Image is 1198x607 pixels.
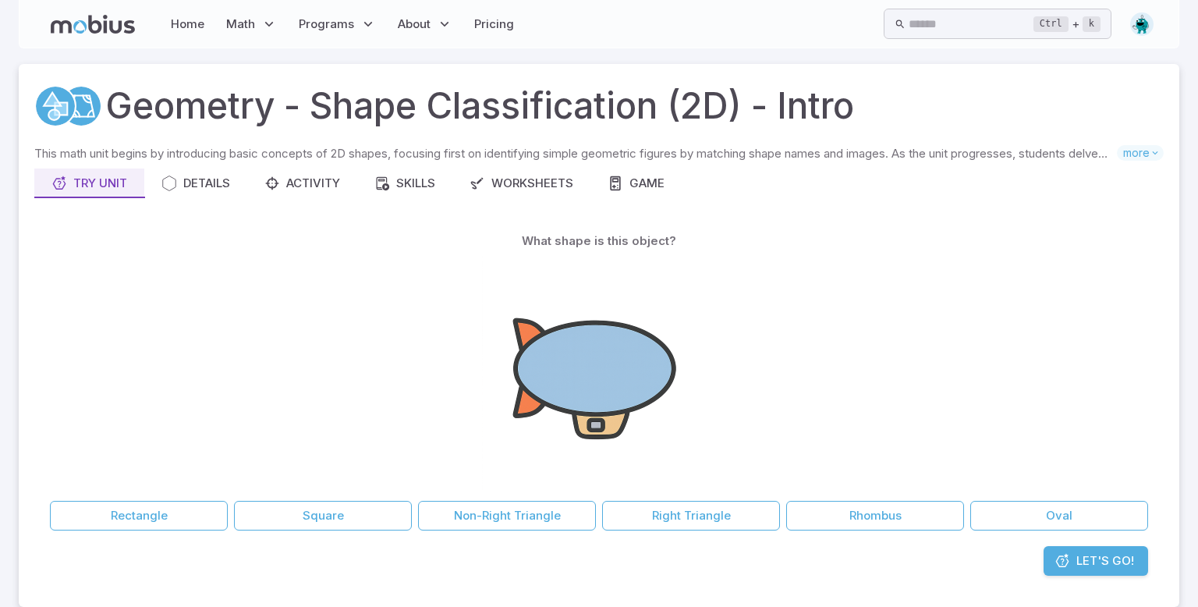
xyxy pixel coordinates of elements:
span: About [398,16,431,33]
a: Pricing [470,6,519,42]
div: Worksheets [470,175,573,192]
div: + [1033,15,1101,34]
button: Rectangle [50,501,228,531]
div: Details [161,175,230,192]
kbd: Ctrl [1033,16,1069,32]
button: Oval [970,501,1148,531]
a: Shapes and Angles [60,85,102,127]
img: octagon.svg [1130,12,1154,36]
p: This math unit begins by introducing basic concepts of 2D shapes, focusing first on identifying s... [34,145,1117,162]
button: Square [234,501,412,531]
span: Let's Go! [1076,552,1134,570]
div: Game [608,175,665,192]
span: Programs [299,16,354,33]
div: Activity [264,175,340,192]
button: Rhombus [786,501,964,531]
a: Geometry 2D [34,85,76,127]
button: Non-Right Triangle [418,501,596,531]
div: Try Unit [51,175,127,192]
h1: Geometry - Shape Classification (2D) - Intro [105,80,854,133]
p: What shape is this object? [522,233,676,250]
a: Home [166,6,209,42]
kbd: k [1083,16,1101,32]
button: Right Triangle [602,501,780,531]
span: Math [226,16,255,33]
div: Skills [374,175,435,192]
a: Let's Go! [1044,546,1148,576]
